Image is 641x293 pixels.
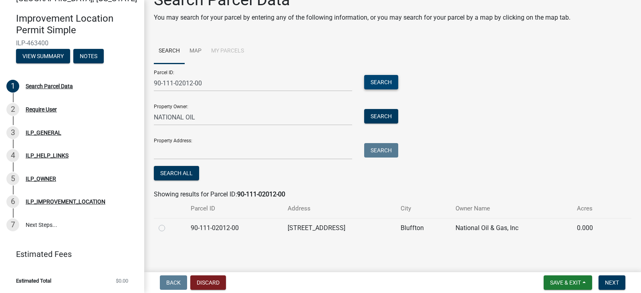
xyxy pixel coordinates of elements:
[16,53,70,60] wm-modal-confirm: Summary
[26,176,56,182] div: ILP_OWNER
[26,130,61,135] div: ILP_GENERAL
[572,218,615,238] td: 0.000
[364,109,398,123] button: Search
[396,218,451,238] td: Bluffton
[364,75,398,89] button: Search
[544,275,592,290] button: Save & Exit
[160,275,187,290] button: Back
[451,218,572,238] td: National Oil & Gas, Inc
[6,172,19,185] div: 5
[154,166,199,180] button: Search All
[26,107,57,112] div: Require User
[605,279,619,286] span: Next
[154,38,185,64] a: Search
[186,218,282,238] td: 90-111-02012-00
[283,218,396,238] td: [STREET_ADDRESS]
[283,199,396,218] th: Address
[599,275,625,290] button: Next
[6,149,19,162] div: 4
[6,218,19,231] div: 7
[154,13,570,22] p: You may search for your parcel by entering any of the following information, or you may search fo...
[396,199,451,218] th: City
[116,278,128,283] span: $0.00
[16,49,70,63] button: View Summary
[6,246,131,262] a: Estimated Fees
[26,199,105,204] div: ILP_IMPROVEMENT_LOCATION
[73,53,104,60] wm-modal-confirm: Notes
[166,279,181,286] span: Back
[186,199,282,218] th: Parcel ID
[6,103,19,116] div: 2
[451,199,572,218] th: Owner Name
[190,275,226,290] button: Discard
[26,153,69,158] div: ILP_HELP_LINKS
[16,13,138,36] h4: Improvement Location Permit Simple
[6,80,19,93] div: 1
[16,278,51,283] span: Estimated Total
[154,190,631,199] div: Showing results for Parcel ID:
[364,143,398,158] button: Search
[185,38,206,64] a: Map
[237,190,285,198] strong: 90-111-02012-00
[6,195,19,208] div: 6
[16,39,128,47] span: ILP-463400
[572,199,615,218] th: Acres
[26,83,73,89] div: Search Parcel Data
[550,279,581,286] span: Save & Exit
[6,126,19,139] div: 3
[73,49,104,63] button: Notes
